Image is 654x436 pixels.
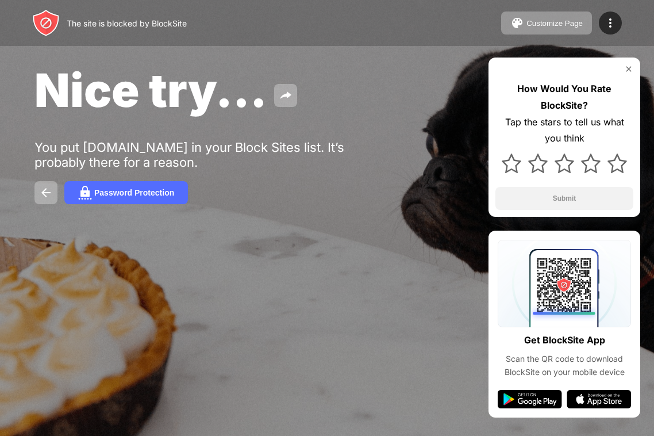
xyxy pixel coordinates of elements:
[607,154,627,173] img: star.svg
[510,16,524,30] img: pallet.svg
[528,154,548,173] img: star.svg
[603,16,617,30] img: menu-icon.svg
[94,188,174,197] div: Password Protection
[624,64,633,74] img: rate-us-close.svg
[34,62,267,118] span: Nice try...
[555,154,574,173] img: star.svg
[502,154,521,173] img: star.svg
[39,186,53,200] img: back.svg
[498,353,631,378] div: Scan the QR code to download BlockSite on your mobile device
[526,19,583,28] div: Customize Page
[524,332,605,349] div: Get BlockSite App
[34,140,390,170] div: You put [DOMAIN_NAME] in your Block Sites list. It’s probably there for a reason.
[495,81,633,114] div: How Would You Rate BlockSite?
[495,187,633,210] button: Submit
[279,89,293,102] img: share.svg
[498,240,631,327] img: qrcode.svg
[78,186,92,200] img: password.svg
[67,18,187,28] div: The site is blocked by BlockSite
[495,114,633,147] div: Tap the stars to tell us what you think
[567,390,631,408] img: app-store.svg
[501,12,592,35] button: Customize Page
[581,154,601,173] img: star.svg
[32,9,60,37] img: header-logo.svg
[498,390,562,408] img: google-play.svg
[64,181,188,204] button: Password Protection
